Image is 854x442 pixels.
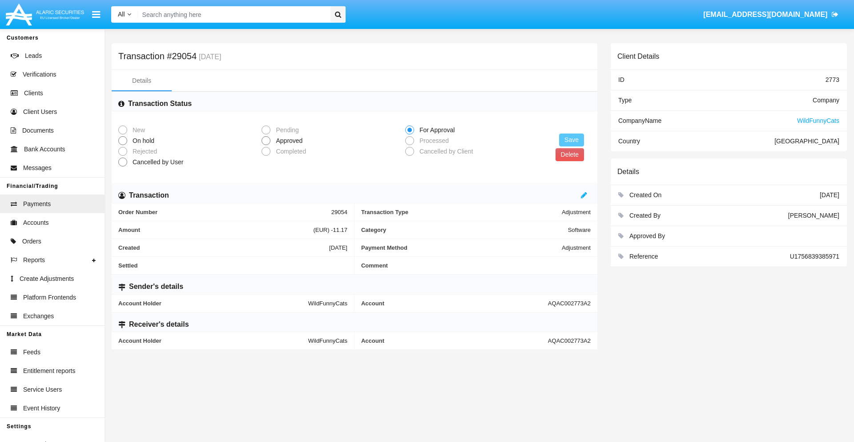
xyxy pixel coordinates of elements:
[127,147,159,156] span: Rejected
[629,191,661,199] span: Created On
[361,227,568,233] span: Category
[197,53,221,61] small: [DATE]
[617,52,659,61] h6: Client Details
[618,97,632,104] span: Type
[790,253,839,260] span: U1756839385971
[118,227,313,233] span: Amount
[618,117,661,124] span: Company Name
[23,70,56,79] span: Verifications
[127,136,157,146] span: On hold
[629,253,658,260] span: Reference
[559,134,584,146] button: Save
[699,2,843,27] a: [EMAIL_ADDRESS][DOMAIN_NAME]
[23,348,40,357] span: Feeds
[118,262,347,269] span: Settled
[20,274,74,284] span: Create Adjustments
[308,337,347,344] span: WildFunnyCats
[618,76,624,83] span: ID
[23,312,54,321] span: Exchanges
[23,293,76,302] span: Platform Frontends
[25,51,42,61] span: Leads
[562,209,591,215] span: Adjustment
[23,366,76,376] span: Entitlement reports
[331,209,347,215] span: 29054
[820,191,839,199] span: [DATE]
[118,209,331,215] span: Order Number
[797,117,839,124] span: WildFunnyCats
[270,147,308,156] span: Completed
[270,136,305,146] span: Approved
[562,244,591,251] span: Adjustment
[22,126,54,135] span: Documents
[23,385,62,394] span: Service Users
[308,300,347,307] span: WildFunnyCats
[118,244,329,251] span: Created
[127,126,147,135] span: New
[118,300,308,307] span: Account Holder
[826,76,839,83] span: 2773
[329,244,347,251] span: [DATE]
[23,199,51,209] span: Payments
[629,232,665,239] span: Approved By
[548,337,591,344] span: AQAC002773A2
[23,107,57,117] span: Client Users
[22,237,41,246] span: Orders
[618,138,640,145] span: Country
[361,300,548,307] span: Account
[703,11,827,18] span: [EMAIL_ADDRESS][DOMAIN_NAME]
[23,404,60,413] span: Event History
[414,136,451,146] span: Processed
[556,148,584,161] button: Delete
[24,145,65,154] span: Bank Accounts
[270,126,301,135] span: Pending
[129,320,189,329] h6: Receiver's details
[129,191,169,200] h6: Transaction
[23,218,49,227] span: Accounts
[774,138,839,145] span: [GEOGRAPHIC_DATA]
[118,11,125,18] span: All
[118,53,221,61] h5: Transaction #29054
[548,300,591,307] span: AQAC002773A2
[361,262,591,269] span: Comment
[361,209,562,215] span: Transaction Type
[23,255,45,265] span: Reports
[313,227,347,233] span: (EUR) -11.17
[617,167,639,176] h6: Details
[361,337,548,344] span: Account
[568,227,591,233] span: Software
[138,6,327,23] input: Search
[24,89,43,98] span: Clients
[132,76,151,85] div: Details
[23,163,52,173] span: Messages
[813,97,839,104] span: Company
[4,1,85,28] img: Logo image
[127,158,185,167] span: Cancelled by User
[118,337,308,344] span: Account Holder
[788,212,839,219] span: [PERSON_NAME]
[129,282,183,292] h6: Sender's details
[414,147,475,156] span: Cancelled by Client
[111,10,138,19] a: All
[128,99,192,109] h6: Transaction Status
[629,212,661,219] span: Created By
[414,126,457,135] span: For Approval
[361,244,562,251] span: Payment Method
